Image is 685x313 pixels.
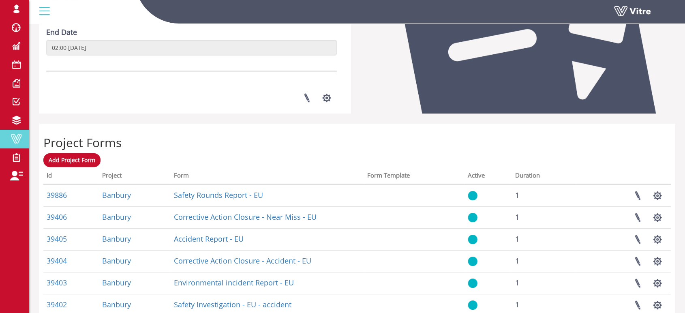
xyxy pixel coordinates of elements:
[468,300,477,310] img: yes
[49,156,95,164] span: Add Project Form
[364,169,465,184] th: Form Template
[468,212,477,223] img: yes
[512,272,576,294] td: 1
[173,234,243,244] a: Accident Report - EU
[468,191,477,201] img: yes
[102,278,131,287] a: Banbury
[47,212,67,222] a: 39406
[468,278,477,288] img: yes
[512,169,576,184] th: Duration
[102,212,131,222] a: Banbury
[43,169,99,184] th: Id
[512,228,576,250] td: 1
[43,136,671,149] h2: Project Forms
[173,300,291,309] a: Safety Investigation - EU - accident
[173,212,316,222] a: Corrective Action Closure - Near Miss - EU
[47,234,67,244] a: 39405
[102,190,131,200] a: Banbury
[512,250,576,272] td: 1
[173,190,263,200] a: Safety Rounds Report - EU
[47,256,67,266] a: 39404
[47,190,67,200] a: 39886
[102,256,131,266] a: Banbury
[173,278,293,287] a: Environmental incident Report - EU
[468,256,477,266] img: yes
[47,278,67,287] a: 39403
[173,256,311,266] a: Corrective Action Closure - Accident - EU
[512,184,576,206] td: 1
[102,300,131,309] a: Banbury
[170,169,364,184] th: Form
[465,169,512,184] th: Active
[99,169,171,184] th: Project
[468,234,477,244] img: yes
[512,206,576,228] td: 1
[46,27,77,38] label: End Date
[47,300,67,309] a: 39402
[102,234,131,244] a: Banbury
[43,153,101,167] a: Add Project Form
